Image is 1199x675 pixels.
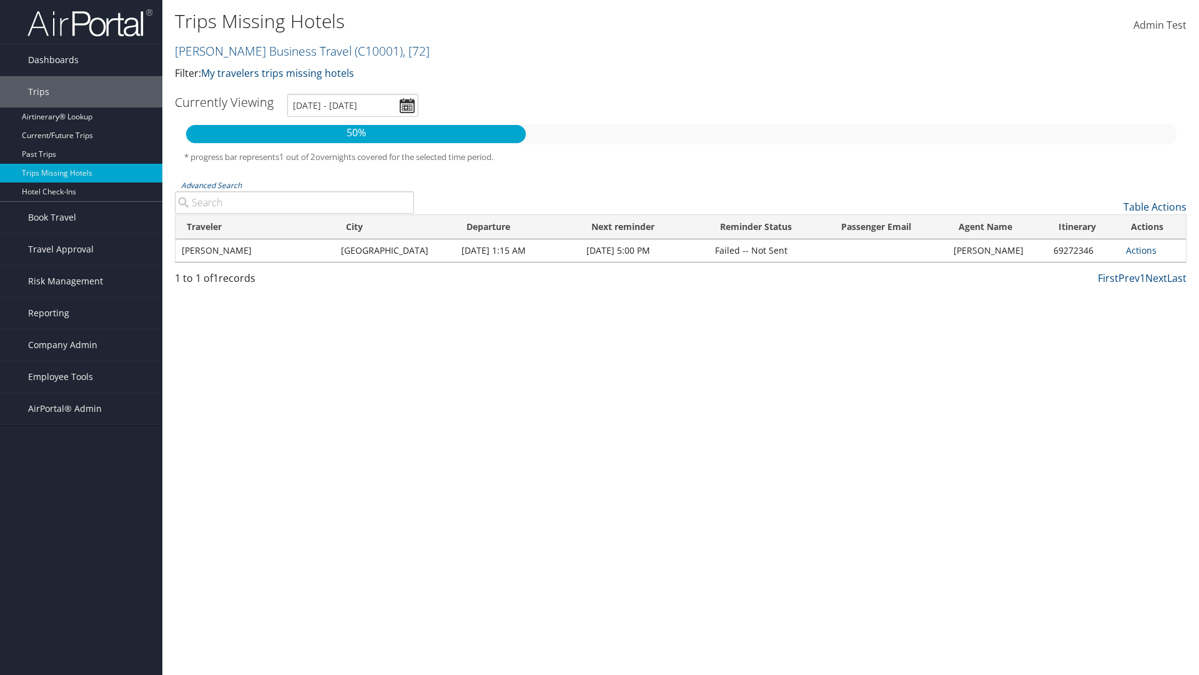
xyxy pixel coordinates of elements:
[580,239,709,262] td: [DATE] 5:00 PM
[175,271,414,292] div: 1 to 1 of records
[1167,271,1187,285] a: Last
[279,151,315,162] span: 1 out of 2
[28,297,69,329] span: Reporting
[28,76,49,107] span: Trips
[709,239,829,262] td: Failed -- Not Sent
[28,44,79,76] span: Dashboards
[1047,239,1120,262] td: 69272346
[175,42,430,59] a: [PERSON_NAME] Business Travel
[28,393,102,424] span: AirPortal® Admin
[28,361,93,392] span: Employee Tools
[355,42,403,59] span: ( C10001 )
[1047,215,1120,239] th: Itinerary
[1145,271,1167,285] a: Next
[1120,215,1186,239] th: Actions
[28,234,94,265] span: Travel Approval
[709,215,829,239] th: Reminder Status
[335,215,455,239] th: City: activate to sort column ascending
[28,329,97,361] span: Company Admin
[580,215,709,239] th: Next reminder
[175,8,849,34] h1: Trips Missing Hotels
[175,66,849,82] p: Filter:
[1133,6,1187,45] a: Admin Test
[403,42,430,59] span: , [ 72 ]
[175,191,414,214] input: Advanced Search
[830,215,948,239] th: Passenger Email: activate to sort column ascending
[175,239,335,262] td: [PERSON_NAME]
[175,94,274,111] h3: Currently Viewing
[1118,271,1140,285] a: Prev
[181,180,242,191] a: Advanced Search
[28,202,76,233] span: Book Travel
[947,215,1047,239] th: Agent Name
[335,239,455,262] td: [GEOGRAPHIC_DATA]
[455,215,580,239] th: Departure: activate to sort column ascending
[1140,271,1145,285] a: 1
[28,266,103,297] span: Risk Management
[1133,18,1187,32] span: Admin Test
[1123,200,1187,214] a: Table Actions
[947,239,1047,262] td: [PERSON_NAME]
[213,271,219,285] span: 1
[455,239,580,262] td: [DATE] 1:15 AM
[175,215,335,239] th: Traveler: activate to sort column ascending
[184,151,1177,163] h5: * progress bar represents overnights covered for the selected time period.
[287,94,418,117] input: [DATE] - [DATE]
[1098,271,1118,285] a: First
[1126,244,1157,256] a: Actions
[186,125,526,141] p: 50%
[27,8,152,37] img: airportal-logo.png
[201,66,354,80] a: My travelers trips missing hotels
